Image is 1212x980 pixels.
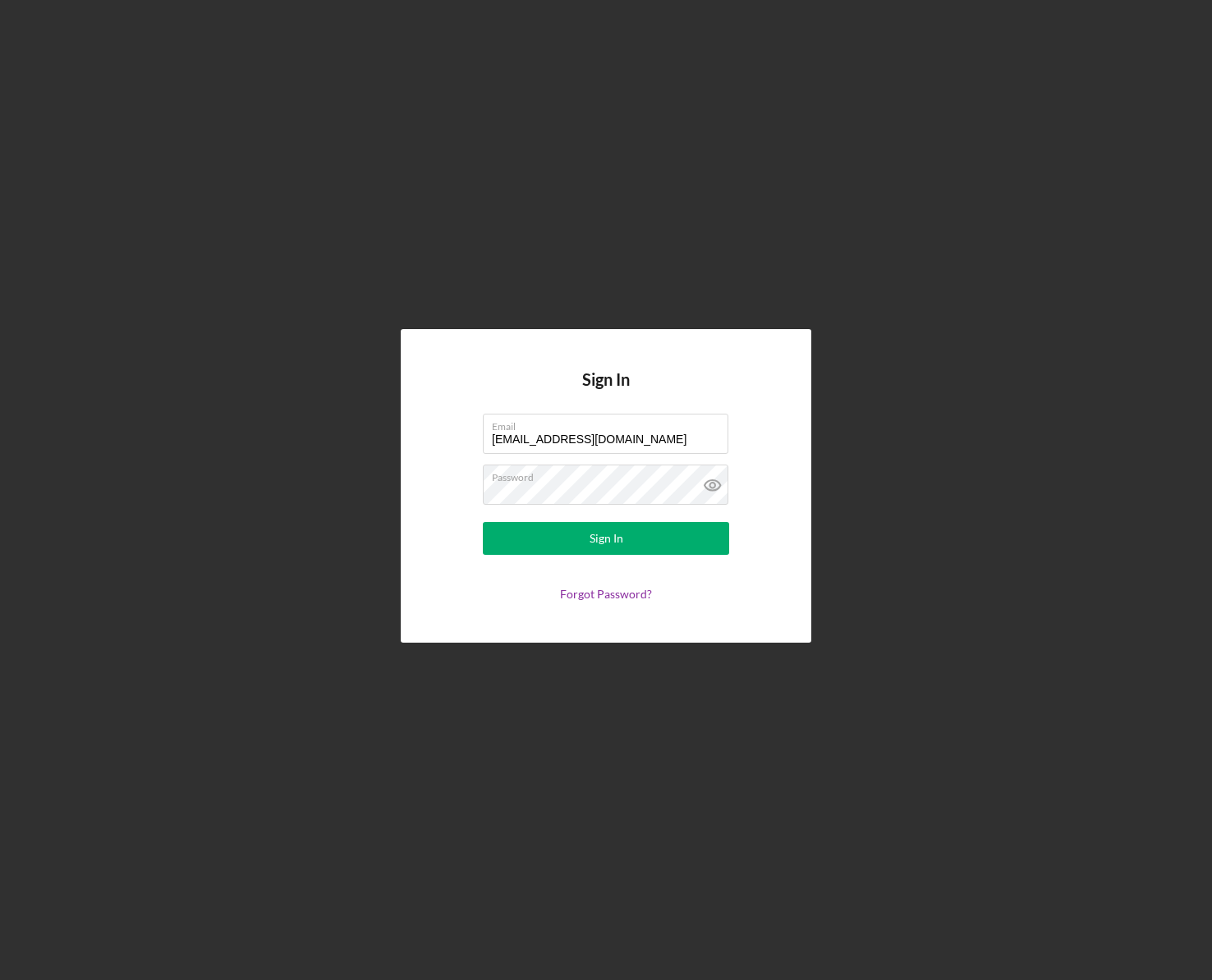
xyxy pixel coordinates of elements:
h4: Sign In [582,370,630,414]
label: Password [492,465,728,483]
div: Sign In [590,522,623,555]
button: Sign In [483,522,729,555]
label: Email [492,414,728,433]
a: Forgot Password? [560,587,652,601]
